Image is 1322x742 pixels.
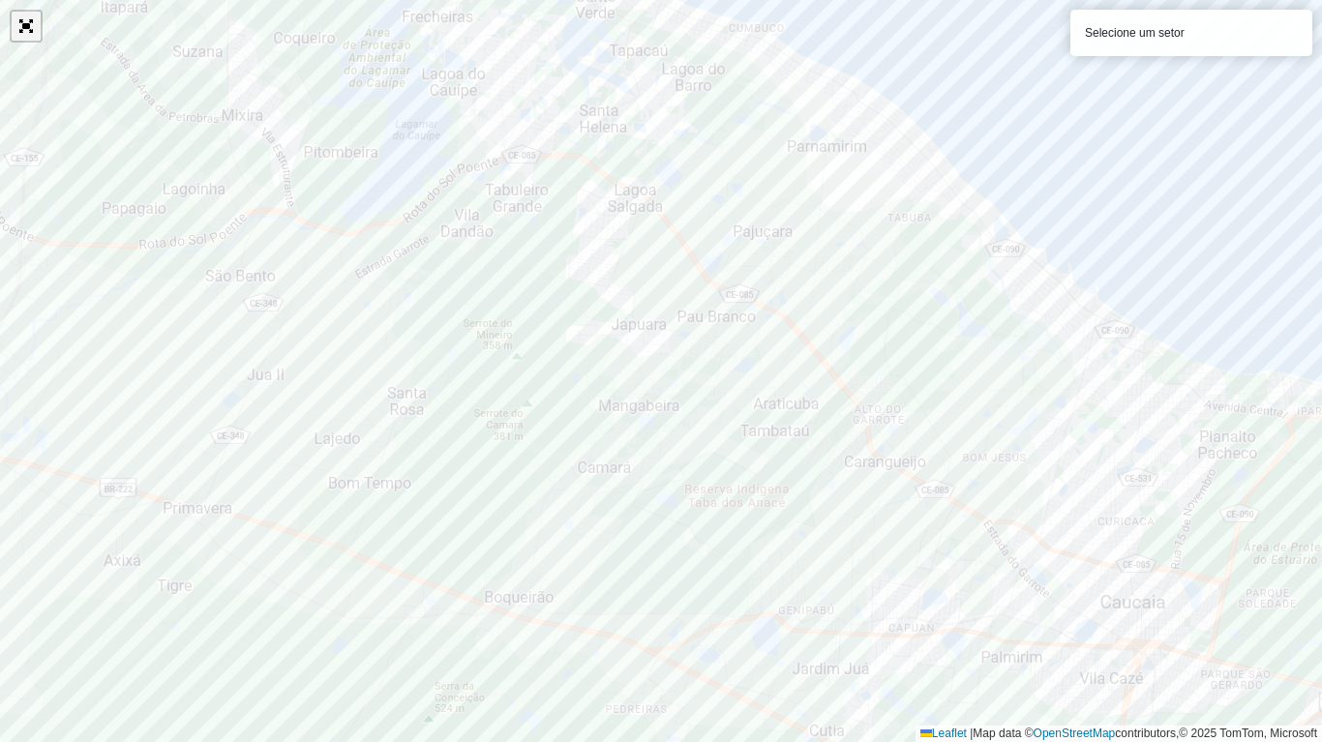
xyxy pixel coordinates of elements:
a: Leaflet [920,727,967,740]
span: | [970,727,973,740]
div: Selecione um setor [1070,10,1312,56]
div: Map data © contributors,© 2025 TomTom, Microsoft [916,726,1322,742]
a: OpenStreetMap [1034,727,1116,740]
a: Abrir mapa em tela cheia [12,12,41,41]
